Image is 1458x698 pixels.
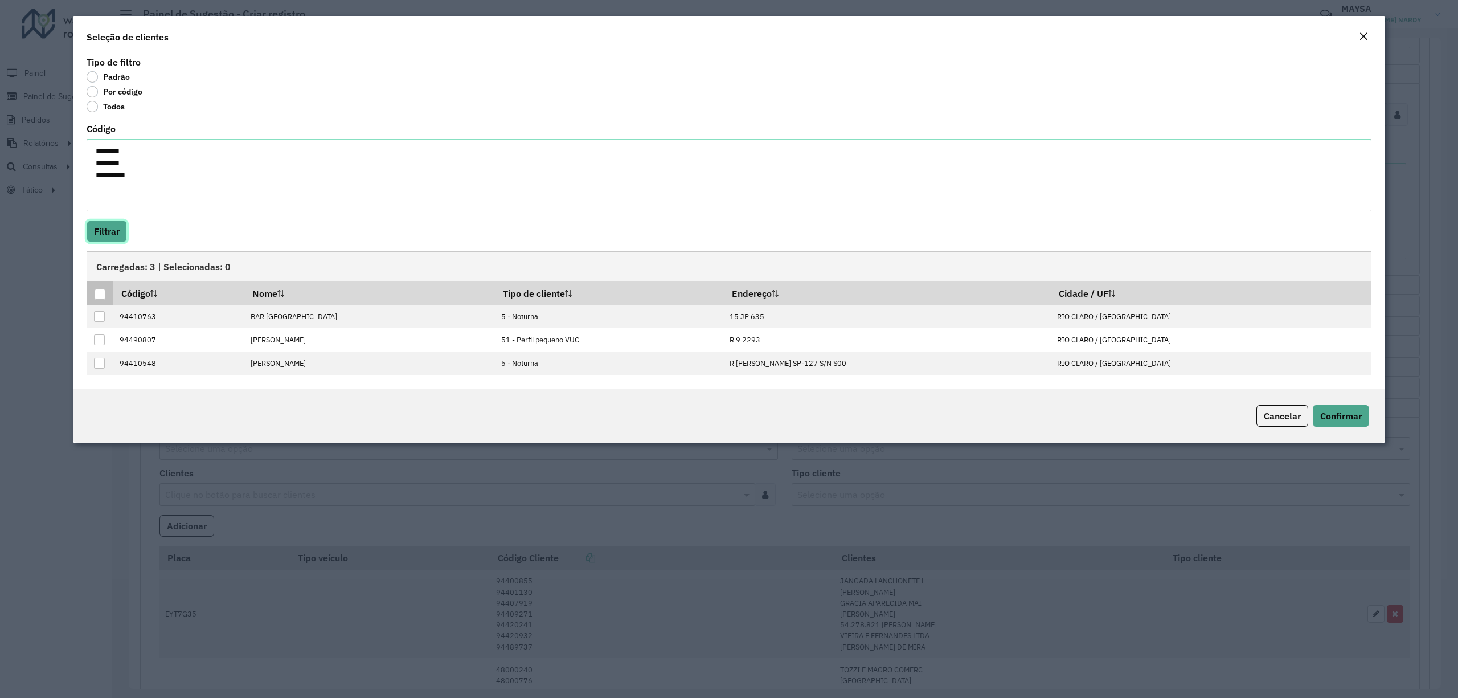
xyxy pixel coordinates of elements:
[1313,405,1369,427] button: Confirmar
[113,352,244,375] td: 94410548
[1051,328,1371,352] td: RIO CLARO / [GEOGRAPHIC_DATA]
[87,30,169,44] h4: Seleção de clientes
[495,352,724,375] td: 5 - Noturna
[244,281,495,305] th: Nome
[1051,281,1371,305] th: Cidade / UF
[1256,405,1308,427] button: Cancelar
[113,281,244,305] th: Código
[87,251,1371,281] div: Carregadas: 3 | Selecionadas: 0
[1355,30,1371,44] button: Close
[1359,32,1368,41] em: Fechar
[724,281,1051,305] th: Endereço
[724,305,1051,329] td: 15 JP 635
[495,305,724,329] td: 5 - Noturna
[495,328,724,352] td: 51 - Perfil pequeno VUC
[87,71,130,83] label: Padrão
[724,328,1051,352] td: R 9 2293
[1051,352,1371,375] td: RIO CLARO / [GEOGRAPHIC_DATA]
[1264,410,1301,422] span: Cancelar
[87,221,127,242] button: Filtrar
[87,101,125,112] label: Todos
[1320,410,1362,422] span: Confirmar
[113,328,244,352] td: 94490807
[87,55,141,69] label: Tipo de filtro
[87,122,116,136] label: Código
[113,305,244,329] td: 94410763
[495,281,724,305] th: Tipo de cliente
[1051,305,1371,329] td: RIO CLARO / [GEOGRAPHIC_DATA]
[244,352,495,375] td: [PERSON_NAME]
[724,352,1051,375] td: R [PERSON_NAME] SP-127 S/N S00
[87,86,142,97] label: Por código
[244,328,495,352] td: [PERSON_NAME]
[244,305,495,329] td: BAR [GEOGRAPHIC_DATA]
